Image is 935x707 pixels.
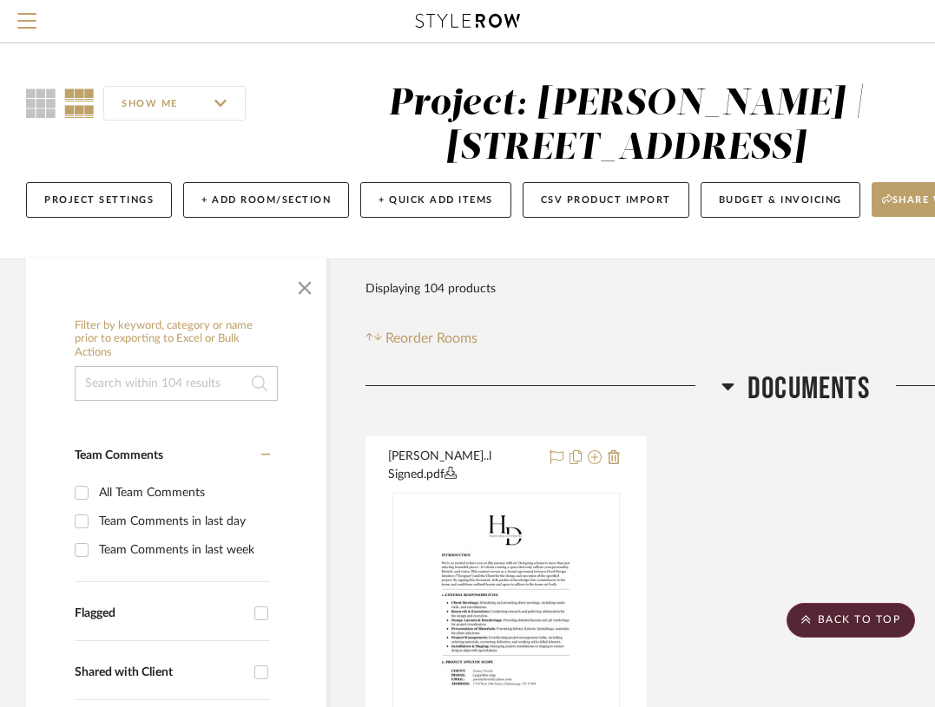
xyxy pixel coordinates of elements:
[75,606,246,621] div: Flagged
[365,272,496,306] div: Displaying 104 products
[75,366,278,401] input: Search within 104 results
[701,182,860,218] button: Budget & Invoicing
[787,603,915,638] scroll-to-top-button: BACK TO TOP
[75,449,163,462] span: Team Comments
[385,328,477,349] span: Reorder Rooms
[183,182,349,218] button: + Add Room/Section
[523,182,689,218] button: CSV Product Import
[287,267,322,302] button: Close
[75,319,278,360] h6: Filter by keyword, category or name prior to exporting to Excel or Bulk Actions
[99,536,266,564] div: Team Comments in last week
[388,448,539,484] button: [PERSON_NAME]..l Signed.pdf
[365,328,477,349] button: Reorder Rooms
[75,665,246,680] div: Shared with Client
[360,182,511,218] button: + Quick Add Items
[26,182,172,218] button: Project Settings
[99,507,266,535] div: Team Comments in last day
[388,86,865,167] div: Project: [PERSON_NAME] | [STREET_ADDRESS]
[747,370,870,408] span: Documents
[99,479,266,507] div: All Team Comments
